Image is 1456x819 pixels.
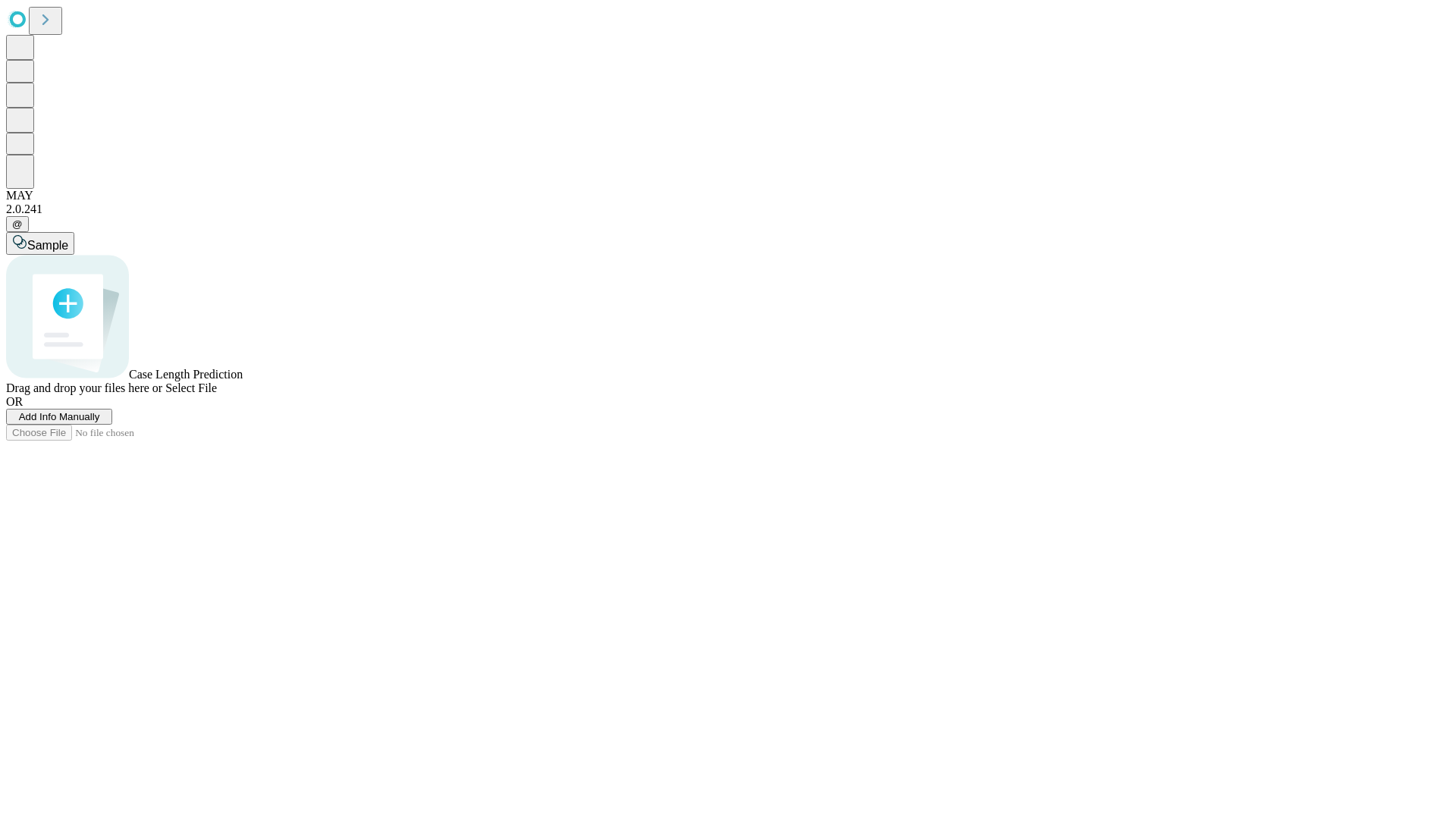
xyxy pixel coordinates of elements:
button: Add Info Manually [6,409,112,425]
button: Sample [6,232,74,255]
div: MAY [6,189,1450,202]
button: @ [6,216,29,232]
span: Select File [165,381,217,394]
span: OR [6,395,23,408]
span: Sample [27,239,68,252]
div: 2.0.241 [6,202,1450,216]
span: @ [12,218,23,230]
span: Add Info Manually [19,411,100,422]
span: Drag and drop your files here or [6,381,162,394]
span: Case Length Prediction [129,368,243,381]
